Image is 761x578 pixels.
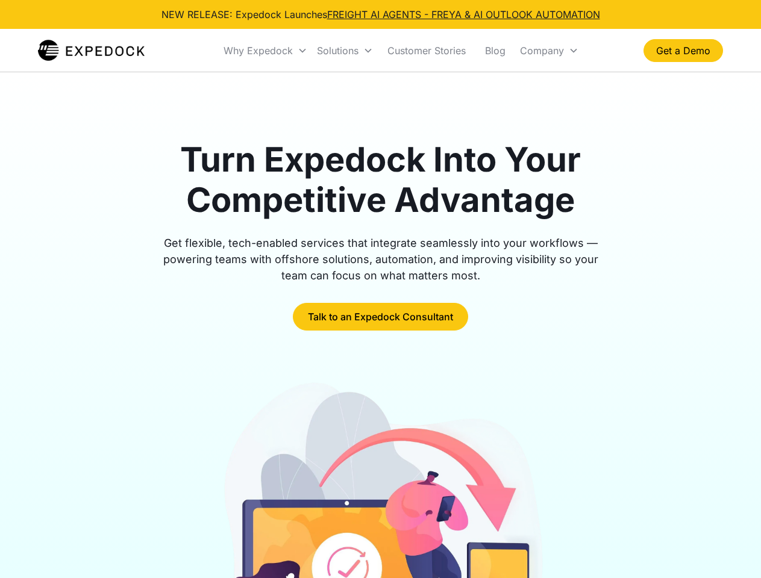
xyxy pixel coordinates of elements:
[644,39,723,62] a: Get a Demo
[224,45,293,57] div: Why Expedock
[38,39,145,63] a: home
[701,520,761,578] iframe: Chat Widget
[219,30,312,71] div: Why Expedock
[293,303,468,331] a: Talk to an Expedock Consultant
[515,30,583,71] div: Company
[312,30,378,71] div: Solutions
[317,45,359,57] div: Solutions
[149,140,612,220] h1: Turn Expedock Into Your Competitive Advantage
[520,45,564,57] div: Company
[161,7,600,22] div: NEW RELEASE: Expedock Launches
[149,235,612,284] div: Get flexible, tech-enabled services that integrate seamlessly into your workflows — powering team...
[327,8,600,20] a: FREIGHT AI AGENTS - FREYA & AI OUTLOOK AUTOMATION
[475,30,515,71] a: Blog
[378,30,475,71] a: Customer Stories
[38,39,145,63] img: Expedock Logo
